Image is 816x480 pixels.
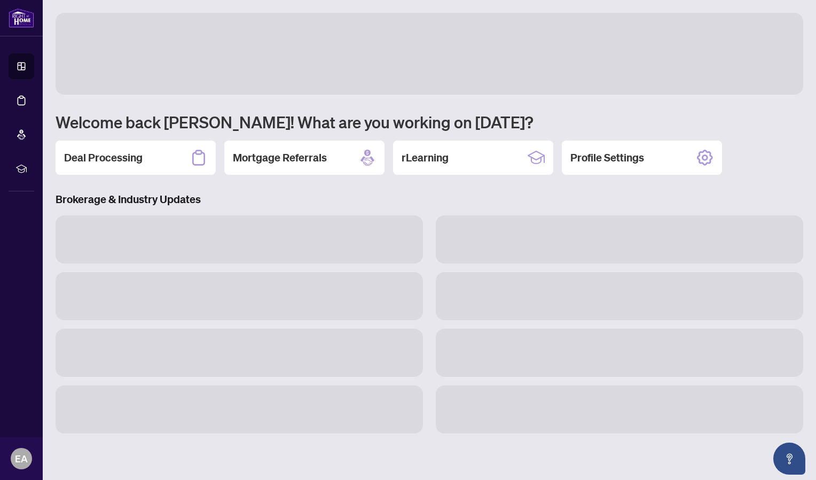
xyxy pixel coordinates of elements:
h2: Deal Processing [64,150,143,165]
h3: Brokerage & Industry Updates [56,192,803,207]
span: EA [15,451,28,466]
h2: Mortgage Referrals [233,150,327,165]
img: logo [9,8,34,28]
h2: rLearning [402,150,449,165]
h2: Profile Settings [570,150,644,165]
h1: Welcome back [PERSON_NAME]! What are you working on [DATE]? [56,112,803,132]
button: Open asap [773,443,805,475]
